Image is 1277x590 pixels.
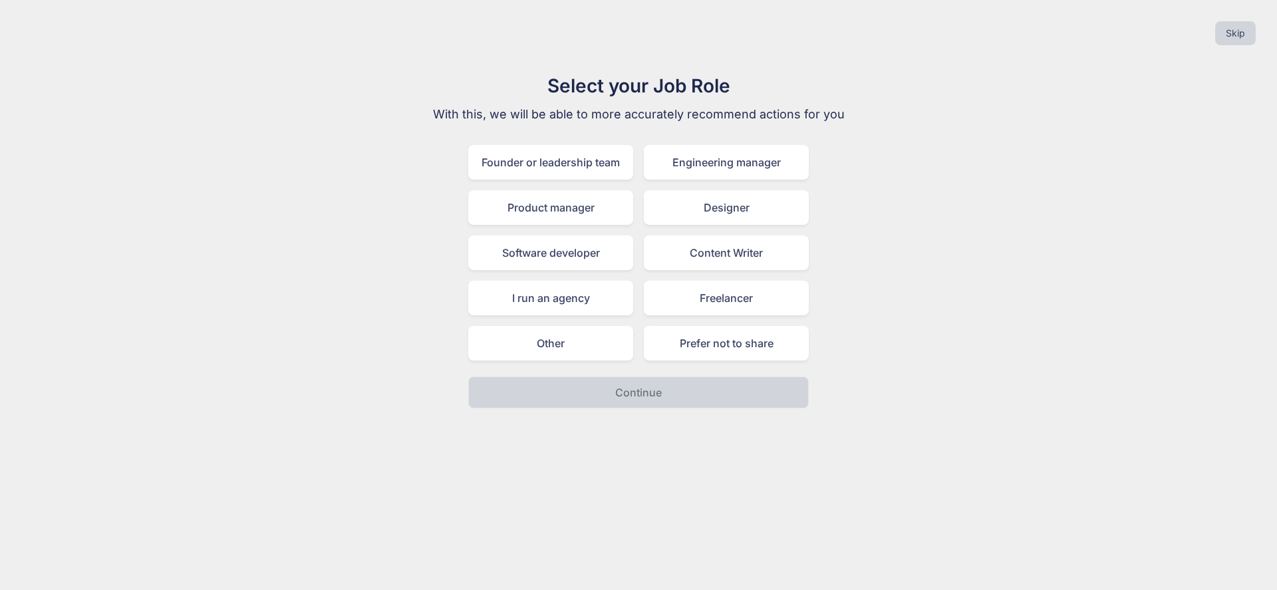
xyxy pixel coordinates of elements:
[644,235,809,270] div: Content Writer
[1215,21,1256,45] button: Skip
[468,376,809,408] button: Continue
[468,145,633,180] div: Founder or leadership team
[644,281,809,315] div: Freelancer
[468,326,633,361] div: Other
[415,105,862,124] p: With this, we will be able to more accurately recommend actions for you
[468,235,633,270] div: Software developer
[644,190,809,225] div: Designer
[468,190,633,225] div: Product manager
[415,72,862,100] h1: Select your Job Role
[615,384,662,400] p: Continue
[644,145,809,180] div: Engineering manager
[644,326,809,361] div: Prefer not to share
[468,281,633,315] div: I run an agency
